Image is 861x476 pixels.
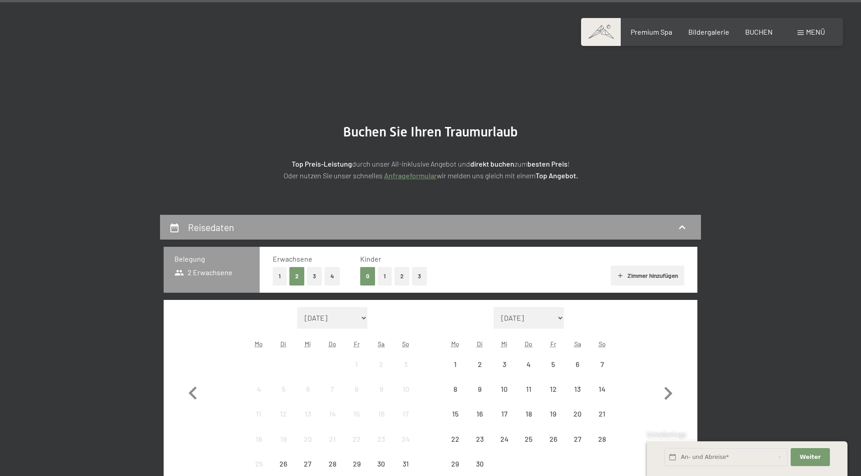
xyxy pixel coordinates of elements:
div: 9 [468,385,491,408]
div: Mon Sep 22 2025 [443,426,467,451]
h2: Reisedaten [188,222,234,233]
div: Tue Sep 23 2025 [467,426,492,451]
div: 23 [468,435,491,458]
div: Anreise nicht möglich [369,352,394,376]
div: Wed Sep 03 2025 [492,352,516,376]
div: Anreise nicht möglich [517,377,541,401]
div: Anreise nicht möglich [443,352,467,376]
div: Tue Aug 12 2025 [271,402,295,426]
div: Anreise nicht möglich [296,377,320,401]
div: Anreise nicht möglich [369,452,394,476]
div: 11 [247,410,270,433]
div: Mon Aug 18 2025 [247,426,271,451]
div: Anreise nicht möglich [443,426,467,451]
div: Anreise nicht möglich [271,452,295,476]
div: Wed Sep 24 2025 [492,426,516,451]
div: Thu Aug 14 2025 [320,402,344,426]
span: 2 Erwachsene [174,267,233,277]
div: Tue Aug 26 2025 [271,452,295,476]
div: Mon Aug 11 2025 [247,402,271,426]
div: Sat Aug 23 2025 [369,426,394,451]
div: 14 [591,385,614,408]
div: Anreise nicht möglich [541,426,565,451]
div: Sat Aug 02 2025 [369,352,394,376]
div: Tue Aug 05 2025 [271,377,295,401]
div: Thu Aug 28 2025 [320,452,344,476]
div: Wed Sep 10 2025 [492,377,516,401]
div: Anreise nicht möglich [369,426,394,451]
div: Sun Aug 24 2025 [394,426,418,451]
div: 1 [444,361,467,383]
div: Sun Sep 21 2025 [590,402,614,426]
div: 19 [272,435,294,458]
div: Sun Sep 07 2025 [590,352,614,376]
div: Anreise nicht möglich [369,402,394,426]
div: Anreise nicht möglich [517,426,541,451]
div: Sun Aug 31 2025 [394,452,418,476]
div: Fri Aug 08 2025 [344,377,369,401]
div: Tue Sep 02 2025 [467,352,492,376]
div: Anreise nicht möglich [467,352,492,376]
div: Anreise nicht möglich [467,452,492,476]
span: Erwachsene [273,254,312,263]
abbr: Donnerstag [525,340,532,348]
div: 5 [542,361,564,383]
abbr: Dienstag [280,340,286,348]
span: Weiter [800,453,821,461]
div: Sun Sep 14 2025 [590,377,614,401]
div: 26 [542,435,564,458]
div: 22 [444,435,467,458]
button: 1 [378,267,392,286]
div: 9 [370,385,393,408]
div: 4 [518,361,540,383]
div: Anreise nicht möglich [296,452,320,476]
span: Bildergalerie [688,27,729,36]
div: 3 [394,361,417,383]
div: Anreise nicht möglich [492,352,516,376]
div: Fri Aug 15 2025 [344,402,369,426]
div: Anreise nicht möglich [443,402,467,426]
div: Anreise nicht möglich [247,377,271,401]
div: 10 [394,385,417,408]
div: 12 [542,385,564,408]
div: Anreise nicht möglich [443,452,467,476]
div: Anreise nicht möglich [247,452,271,476]
abbr: Mittwoch [305,340,311,348]
div: Sun Aug 17 2025 [394,402,418,426]
div: Anreise nicht möglich [467,426,492,451]
div: Anreise nicht möglich [247,402,271,426]
div: 28 [591,435,614,458]
div: Fri Aug 22 2025 [344,426,369,451]
div: 17 [394,410,417,433]
div: 7 [591,361,614,383]
span: Menü [806,27,825,36]
span: BUCHEN [745,27,773,36]
div: 12 [272,410,294,433]
div: Sat Aug 09 2025 [369,377,394,401]
div: Anreise nicht möglich [344,452,369,476]
div: Mon Aug 04 2025 [247,377,271,401]
div: Anreise nicht möglich [492,377,516,401]
div: Anreise nicht möglich [565,377,590,401]
div: Anreise nicht möglich [565,426,590,451]
div: Tue Aug 19 2025 [271,426,295,451]
button: Zimmer hinzufügen [611,266,684,286]
div: Anreise nicht möglich [320,426,344,451]
div: Anreise nicht möglich [369,377,394,401]
strong: Top Angebot. [536,171,578,180]
div: 18 [518,410,540,433]
div: 8 [345,385,368,408]
div: Anreise nicht möglich [492,402,516,426]
div: Anreise nicht möglich [394,377,418,401]
div: 5 [272,385,294,408]
div: 24 [394,435,417,458]
abbr: Sonntag [599,340,606,348]
button: Weiter [791,448,829,467]
div: Wed Sep 17 2025 [492,402,516,426]
div: Anreise nicht möglich [271,377,295,401]
div: 20 [297,435,319,458]
div: Tue Sep 16 2025 [467,402,492,426]
div: Anreise nicht möglich [590,402,614,426]
div: Anreise nicht möglich [492,426,516,451]
div: Anreise nicht möglich [320,402,344,426]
